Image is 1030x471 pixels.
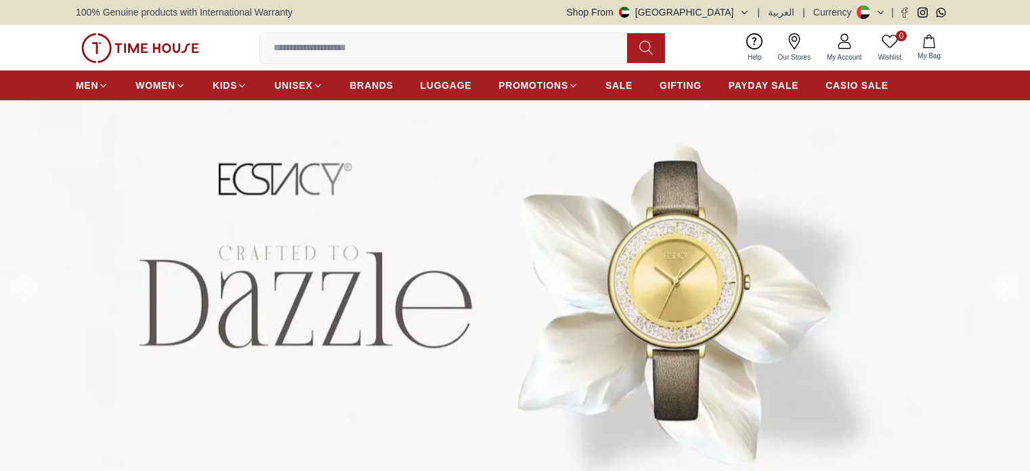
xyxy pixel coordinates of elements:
[135,79,175,92] span: WOMEN
[870,30,909,65] a: 0Wishlist
[350,79,393,92] span: BRANDS
[729,79,798,92] span: PAYDAY SALE
[909,32,949,64] button: My Bag
[873,52,907,62] span: Wishlist
[213,73,247,98] a: KIDS
[619,7,630,18] img: United Arab Emirates
[773,52,816,62] span: Our Stores
[739,30,770,65] a: Help
[912,51,946,61] span: My Bag
[802,5,805,19] span: |
[821,52,867,62] span: My Account
[605,73,632,98] a: SALE
[758,5,760,19] span: |
[896,30,907,41] span: 0
[891,5,894,19] span: |
[421,79,472,92] span: LUGGAGE
[81,33,199,63] img: ...
[660,73,702,98] a: GIFTING
[498,79,568,92] span: PROMOTIONS
[274,73,322,98] a: UNISEX
[76,5,293,19] span: 100% Genuine products with International Warranty
[421,73,472,98] a: LUGGAGE
[350,73,393,98] a: BRANDS
[825,73,888,98] a: CASIO SALE
[899,7,909,18] a: Facebook
[729,73,798,98] a: PAYDAY SALE
[76,73,108,98] a: MEN
[76,79,98,92] span: MEN
[813,5,857,19] div: Currency
[825,79,888,92] span: CASIO SALE
[498,73,578,98] a: PROMOTIONS
[918,7,928,18] a: Instagram
[770,30,819,65] a: Our Stores
[567,5,750,19] button: Shop From[GEOGRAPHIC_DATA]
[742,52,767,62] span: Help
[605,79,632,92] span: SALE
[660,79,702,92] span: GIFTING
[135,73,186,98] a: WOMEN
[213,79,237,92] span: KIDS
[768,5,794,19] button: العربية
[274,79,312,92] span: UNISEX
[936,7,946,18] a: Whatsapp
